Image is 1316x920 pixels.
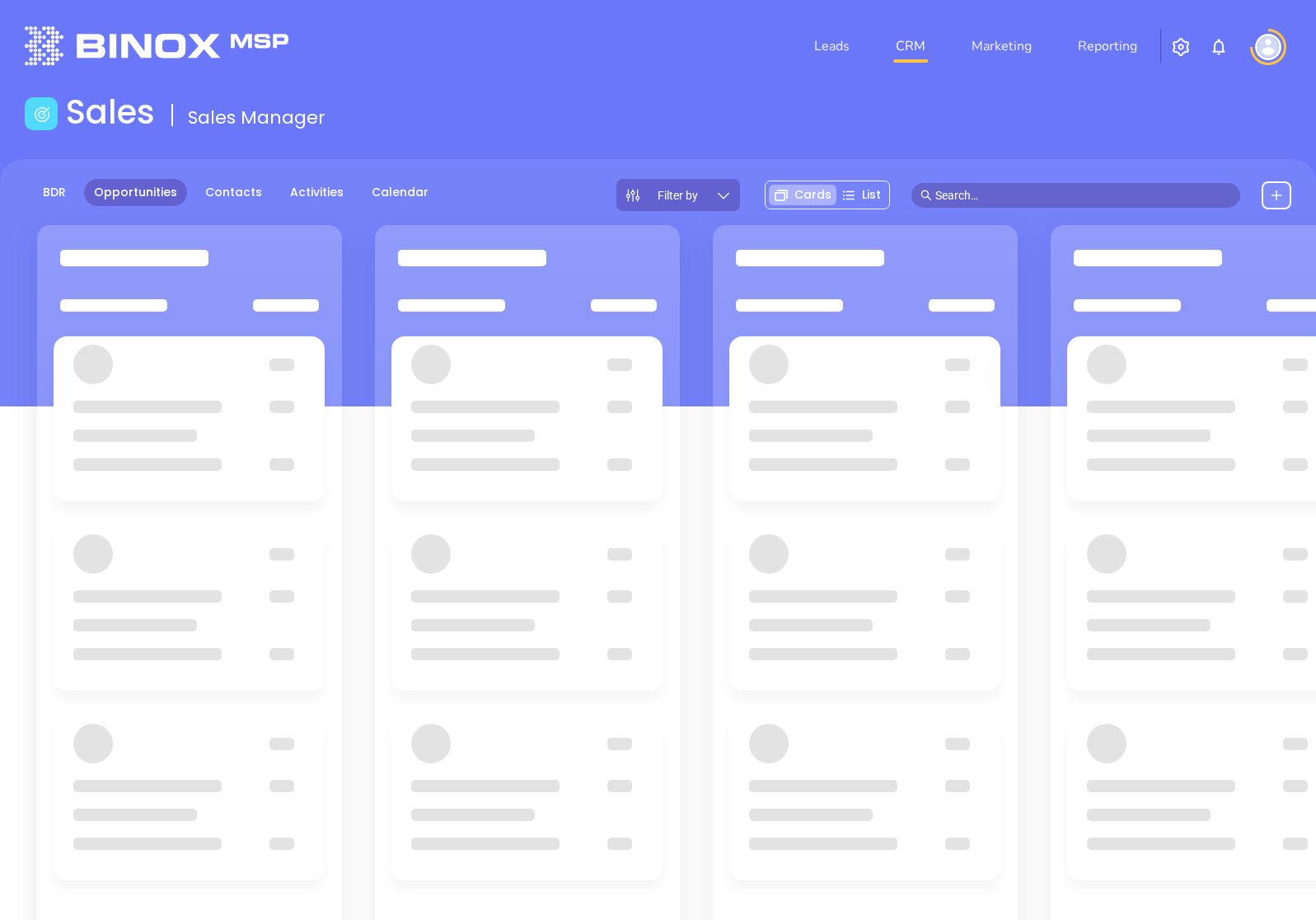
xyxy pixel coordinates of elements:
[965,30,1038,63] a: Marketing
[658,190,698,201] span: Filter by
[362,179,438,206] a: Calendar
[836,185,886,205] div: List
[1209,37,1229,57] img: iconNotification
[1255,34,1281,60] img: user
[769,185,836,205] div: Cards
[66,92,155,132] h1: Sales
[889,30,932,63] a: CRM
[195,179,272,206] a: Contacts
[1171,37,1191,57] img: iconSetting
[25,26,288,65] img: logo
[84,179,187,206] a: Opportunities
[1071,30,1144,63] a: Reporting
[920,190,932,201] span: search
[935,186,1231,204] input: Search…
[188,105,325,130] span: Sales Manager
[808,30,856,63] a: Leads
[33,179,76,206] a: BDR
[280,179,354,206] a: Activities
